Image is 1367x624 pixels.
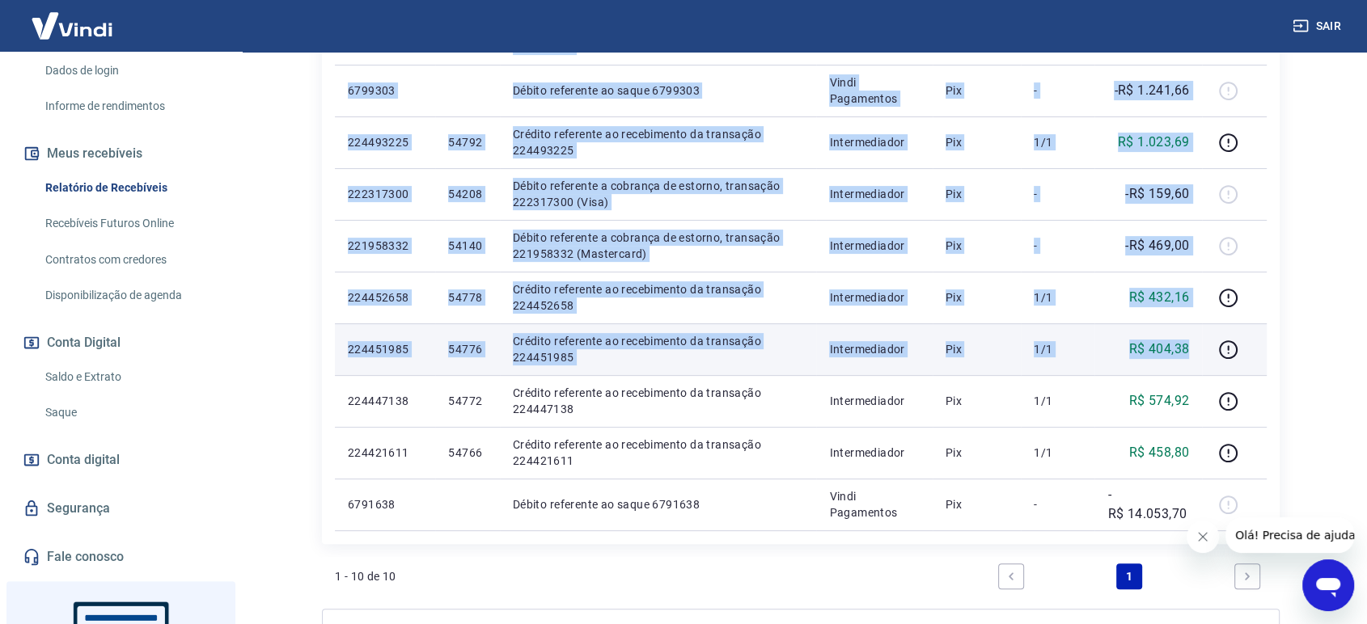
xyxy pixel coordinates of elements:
a: Saque [39,396,222,429]
p: R$ 404,38 [1129,339,1190,359]
button: Meus recebíveis [19,136,222,171]
p: R$ 574,92 [1129,391,1190,411]
p: Crédito referente ao recebimento da transação 224452658 [513,281,804,314]
p: 224447138 [348,393,422,409]
p: 221958332 [348,238,422,254]
p: Pix [946,393,1009,409]
p: 54208 [448,186,486,202]
span: Conta digital [47,449,120,471]
p: Crédito referente ao recebimento da transação 224451985 [513,333,804,365]
p: 1/1 [1034,445,1081,461]
p: -R$ 1.241,66 [1114,81,1189,100]
p: Débito referente ao saque 6791638 [513,496,804,512]
p: 54792 [448,134,486,150]
p: R$ 432,16 [1129,288,1190,307]
p: Intermediador [829,289,919,306]
p: Intermediador [829,134,919,150]
p: Intermediador [829,393,919,409]
p: Vindi Pagamentos [829,488,919,521]
p: Intermediador [829,341,919,357]
a: Conta digital [19,442,222,478]
a: Page 1 is your current page [1116,563,1142,589]
p: -R$ 14.053,70 [1107,485,1189,524]
p: Crédito referente ao recebimento da transação 224447138 [513,385,804,417]
p: 54776 [448,341,486,357]
p: Crédito referente ao recebimento da transação 224421611 [513,436,804,469]
p: -R$ 469,00 [1125,236,1189,255]
p: Pix [946,82,1009,99]
a: Segurança [19,491,222,526]
span: Olá! Precisa de ajuda? [10,11,136,24]
p: Débito referente ao saque 6799303 [513,82,804,99]
iframe: Fechar mensagem [1187,521,1219,553]
p: 224452658 [348,289,422,306]
p: 224493225 [348,134,422,150]
p: Pix [946,289,1009,306]
a: Fale conosco [19,539,222,575]
p: Vindi Pagamentos [829,74,919,107]
p: 224451985 [348,341,422,357]
p: R$ 1.023,69 [1118,133,1189,152]
a: Recebíveis Futuros Online [39,207,222,240]
p: 6791638 [348,496,422,512]
p: 54766 [448,445,486,461]
p: Intermediador [829,445,919,461]
p: -R$ 159,60 [1125,184,1189,204]
p: Intermediador [829,186,919,202]
p: 224421611 [348,445,422,461]
p: R$ 458,80 [1129,443,1190,462]
p: Crédito referente ao recebimento da transação 224493225 [513,126,804,158]
p: 54778 [448,289,486,306]
p: 1/1 [1034,134,1081,150]
p: Débito referente a cobrança de estorno, transação 222317300 (Visa) [513,178,804,210]
p: 1/1 [1034,341,1081,357]
a: Relatório de Recebíveis [39,171,222,204]
p: 1/1 [1034,289,1081,306]
p: - [1034,186,1081,202]
p: 222317300 [348,186,422,202]
p: Pix [946,496,1009,512]
p: Intermediador [829,238,919,254]
button: Sair [1289,11,1348,41]
a: Next page [1234,563,1260,589]
p: Pix [946,341,1009,357]
a: Saldo e Extrato [39,360,222,394]
ul: Pagination [992,557,1267,596]
p: Débito referente a cobrança de estorno, transação 221958332 (Mastercard) [513,230,804,262]
p: - [1034,82,1081,99]
p: 1 - 10 de 10 [335,568,396,584]
p: 6799303 [348,82,422,99]
img: Vindi [19,1,125,50]
p: - [1034,496,1081,512]
a: Disponibilização de agenda [39,279,222,312]
p: 54140 [448,238,486,254]
p: Pix [946,238,1009,254]
iframe: Mensagem da empresa [1225,517,1354,553]
p: - [1034,238,1081,254]
iframe: Botão para abrir a janela de mensagens [1302,559,1354,611]
a: Previous page [998,563,1024,589]
p: Pix [946,445,1009,461]
a: Contratos com credores [39,243,222,276]
p: Pix [946,134,1009,150]
a: Dados de login [39,54,222,87]
p: Pix [946,186,1009,202]
a: Informe de rendimentos [39,90,222,123]
button: Conta Digital [19,325,222,360]
p: 54772 [448,393,486,409]
p: 1/1 [1034,393,1081,409]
